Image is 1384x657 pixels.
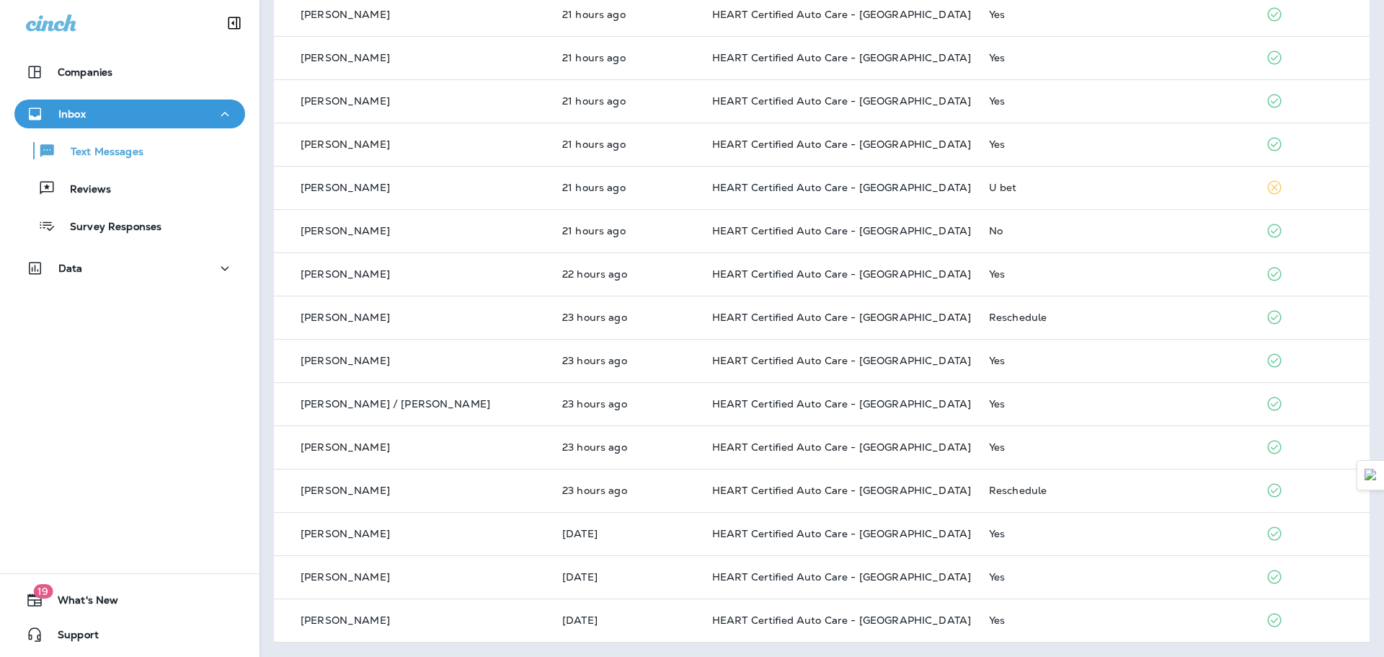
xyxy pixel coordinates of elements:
[712,397,971,410] span: HEART Certified Auto Care - [GEOGRAPHIC_DATA]
[301,485,390,496] p: [PERSON_NAME]
[14,173,245,203] button: Reviews
[562,571,689,583] p: Aug 17, 2025 08:03 PM
[301,268,390,280] p: [PERSON_NAME]
[562,95,689,107] p: Aug 18, 2025 10:23 AM
[562,398,689,410] p: Aug 18, 2025 09:06 AM
[712,614,971,627] span: HEART Certified Auto Care - [GEOGRAPHIC_DATA]
[43,629,99,646] span: Support
[989,398,1243,410] div: Yes
[989,528,1243,539] div: Yes
[562,225,689,237] p: Aug 18, 2025 10:10 AM
[562,441,689,453] p: Aug 18, 2025 09:06 AM
[712,527,971,540] span: HEART Certified Auto Care - [GEOGRAPHIC_DATA]
[58,263,83,274] p: Data
[989,571,1243,583] div: Yes
[989,95,1243,107] div: Yes
[562,268,689,280] p: Aug 18, 2025 09:09 AM
[14,136,245,166] button: Text Messages
[712,181,971,194] span: HEART Certified Auto Care - [GEOGRAPHIC_DATA]
[712,570,971,583] span: HEART Certified Auto Care - [GEOGRAPHIC_DATA]
[712,484,971,497] span: HEART Certified Auto Care - [GEOGRAPHIC_DATA]
[56,146,143,159] p: Text Messages
[14,211,245,241] button: Survey Responses
[43,594,118,612] span: What's New
[562,355,689,366] p: Aug 18, 2025 09:06 AM
[562,182,689,193] p: Aug 18, 2025 10:17 AM
[562,9,689,20] p: Aug 18, 2025 11:08 AM
[301,95,390,107] p: [PERSON_NAME]
[989,138,1243,150] div: Yes
[301,355,390,366] p: [PERSON_NAME]
[301,182,390,193] p: [PERSON_NAME]
[301,225,390,237] p: [PERSON_NAME]
[712,354,971,367] span: HEART Certified Auto Care - [GEOGRAPHIC_DATA]
[712,224,971,237] span: HEART Certified Auto Care - [GEOGRAPHIC_DATA]
[56,183,111,197] p: Reviews
[33,584,53,599] span: 19
[562,485,689,496] p: Aug 18, 2025 08:15 AM
[989,614,1243,626] div: Yes
[1365,469,1378,482] img: Detect Auto
[562,52,689,63] p: Aug 18, 2025 10:47 AM
[712,441,971,454] span: HEART Certified Auto Care - [GEOGRAPHIC_DATA]
[301,614,390,626] p: [PERSON_NAME]
[301,571,390,583] p: [PERSON_NAME]
[712,8,971,21] span: HEART Certified Auto Care - [GEOGRAPHIC_DATA]
[989,268,1243,280] div: Yes
[562,528,689,539] p: Aug 17, 2025 11:26 PM
[989,441,1243,453] div: Yes
[989,9,1243,20] div: Yes
[301,138,390,150] p: [PERSON_NAME]
[58,108,86,120] p: Inbox
[712,311,971,324] span: HEART Certified Auto Care - [GEOGRAPHIC_DATA]
[58,66,112,78] p: Companies
[989,312,1243,323] div: Reschedule
[989,355,1243,366] div: Yes
[14,620,245,649] button: Support
[712,94,971,107] span: HEART Certified Auto Care - [GEOGRAPHIC_DATA]
[14,586,245,614] button: 19What's New
[712,268,971,281] span: HEART Certified Auto Care - [GEOGRAPHIC_DATA]
[712,51,971,64] span: HEART Certified Auto Care - [GEOGRAPHIC_DATA]
[301,398,490,410] p: [PERSON_NAME] / [PERSON_NAME]
[301,9,390,20] p: [PERSON_NAME]
[214,9,254,38] button: Collapse Sidebar
[562,312,689,323] p: Aug 18, 2025 09:07 AM
[301,441,390,453] p: [PERSON_NAME]
[301,312,390,323] p: [PERSON_NAME]
[989,485,1243,496] div: Reschedule
[14,100,245,128] button: Inbox
[562,138,689,150] p: Aug 18, 2025 10:21 AM
[712,138,971,151] span: HEART Certified Auto Care - [GEOGRAPHIC_DATA]
[301,52,390,63] p: [PERSON_NAME]
[989,52,1243,63] div: Yes
[989,182,1243,193] div: U bet
[301,528,390,539] p: [PERSON_NAME]
[14,254,245,283] button: Data
[56,221,161,234] p: Survey Responses
[14,58,245,87] button: Companies
[562,614,689,626] p: Aug 17, 2025 06:20 PM
[989,225,1243,237] div: No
